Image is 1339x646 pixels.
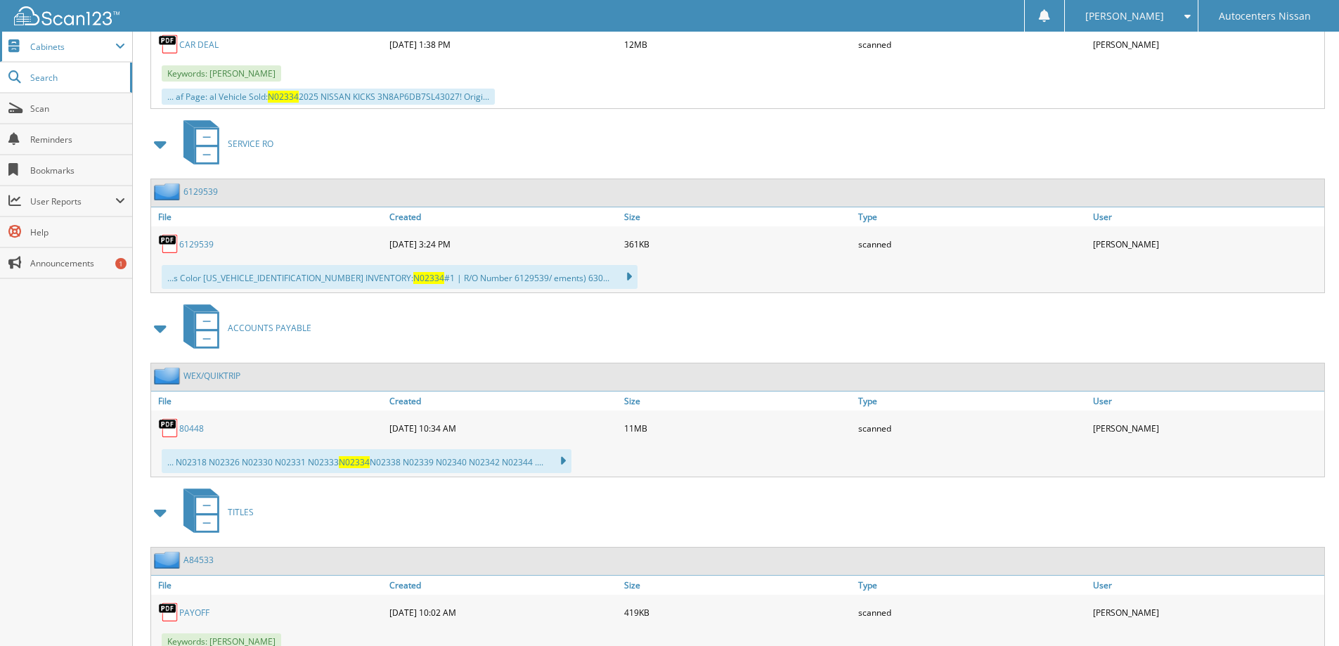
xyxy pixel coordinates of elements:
span: N02334 [268,91,299,103]
img: PDF.png [158,602,179,623]
div: ...s Color [US_VEHICLE_IDENTIFICATION_NUMBER] INVENTORY: #1 | R/O Number 6129539/ ements) 630... [162,265,638,289]
div: ... N02318 N02326 N02330 N02331 N02333 N02338 N02339 N02340 N02342 N02344 .... [162,449,571,473]
a: ACCOUNTS PAYABLE [175,300,311,356]
div: [PERSON_NAME] [1089,598,1324,626]
span: N02334 [413,272,444,284]
span: TITLES [228,506,254,518]
div: 419KB [621,598,855,626]
div: 12MB [621,30,855,58]
span: Search [30,72,123,84]
a: User [1089,207,1324,226]
span: Bookmarks [30,164,125,176]
a: File [151,576,386,595]
a: 6129539 [183,186,218,198]
span: Reminders [30,134,125,146]
iframe: Chat Widget [1269,579,1339,646]
div: 361KB [621,230,855,258]
a: Size [621,207,855,226]
a: TITLES [175,484,254,540]
a: 80448 [179,422,204,434]
a: 6129539 [179,238,214,250]
div: [DATE] 3:24 PM [386,230,621,258]
a: A84533 [183,554,214,566]
div: 11MB [621,414,855,442]
div: [PERSON_NAME] [1089,230,1324,258]
span: SERVICE RO [228,138,273,150]
a: Created [386,392,621,411]
span: ACCOUNTS PAYABLE [228,322,311,334]
div: ... af Page: al Vehicle Sold: 2025 NISSAN KICKS 3N8AP6DB7SL43027! Origi... [162,89,495,105]
a: File [151,207,386,226]
img: PDF.png [158,34,179,55]
a: CAR DEAL [179,39,219,51]
a: Created [386,207,621,226]
img: scan123-logo-white.svg [14,6,119,25]
a: Size [621,392,855,411]
img: folder2.png [154,551,183,569]
div: scanned [855,30,1089,58]
div: scanned [855,230,1089,258]
img: folder2.png [154,367,183,385]
div: [DATE] 10:02 AM [386,598,621,626]
div: scanned [855,598,1089,626]
a: WEX/QUIKTRIP [183,370,240,382]
span: Keywords: [PERSON_NAME] [162,65,281,82]
div: scanned [855,414,1089,442]
a: SERVICE RO [175,116,273,172]
span: User Reports [30,195,115,207]
a: Type [855,576,1089,595]
div: [DATE] 1:38 PM [386,30,621,58]
a: Type [855,207,1089,226]
span: N02334 [339,456,370,468]
img: PDF.png [158,233,179,254]
img: PDF.png [158,418,179,439]
span: [PERSON_NAME] [1085,12,1164,20]
span: Autocenters Nissan [1219,12,1311,20]
span: Help [30,226,125,238]
div: [PERSON_NAME] [1089,414,1324,442]
img: folder2.png [154,183,183,200]
a: Type [855,392,1089,411]
a: PAYOFF [179,607,209,619]
a: User [1089,392,1324,411]
span: Announcements [30,257,125,269]
span: Cabinets [30,41,115,53]
a: Created [386,576,621,595]
div: [DATE] 10:34 AM [386,414,621,442]
div: [PERSON_NAME] [1089,30,1324,58]
a: File [151,392,386,411]
div: 1 [115,258,127,269]
a: User [1089,576,1324,595]
a: Size [621,576,855,595]
span: Scan [30,103,125,115]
